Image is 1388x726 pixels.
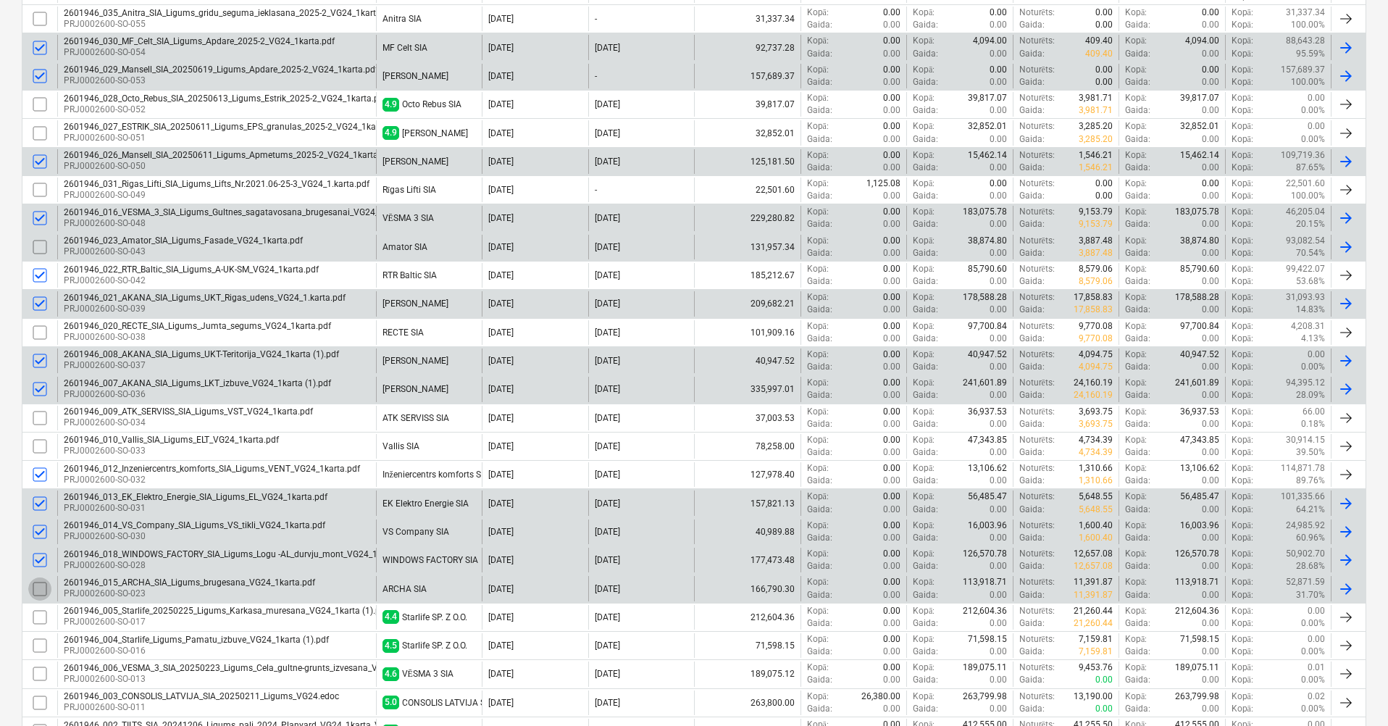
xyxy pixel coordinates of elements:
p: PRJ0002600-SO-053 [64,75,378,87]
div: 185,212.67 [694,263,800,288]
div: 39,817.07 [694,92,800,117]
p: Gaida : [913,275,938,288]
p: 0.00 [990,190,1007,202]
p: 39,817.07 [1180,92,1219,104]
span: 4.9 [382,126,399,140]
p: PRJ0002600-SO-054 [64,46,335,59]
p: PRJ0002600-SO-050 [64,160,393,172]
p: 0.00 [1202,48,1219,60]
p: 0.00 [1308,92,1325,104]
p: Kopā : [913,263,935,275]
p: 20.15% [1296,218,1325,230]
p: 183,075.78 [963,206,1007,218]
p: 157,689.37 [1281,64,1325,76]
p: 0.00 [1202,64,1219,76]
div: 2601946_035_Anitra_SIA_Ligums_gridu_seguma_ieklasana_2025-2_VG24_1karta.pdf [64,8,396,18]
p: 0.00 [1095,178,1113,190]
div: VĒSMA 3 SIA [382,213,434,224]
p: Kopā : [807,35,829,47]
div: [DATE] [488,242,514,252]
p: Noturēts : [1019,120,1055,133]
p: Gaida : [1019,304,1045,316]
div: Rīgas Lifti SIA [382,185,436,196]
div: [DATE] [488,43,514,53]
p: 183,075.78 [1175,206,1219,218]
div: [DATE] [595,128,620,138]
div: 2601946_021_AKANA_SIA_Ligums_UKT_Rigas_udens_VG24_1.karta.pdf [64,293,346,303]
p: Gaida : [1125,247,1150,259]
p: Noturēts : [1019,291,1055,304]
p: Kopā : [1232,218,1253,230]
p: 0.00 [883,190,900,202]
p: Gaida : [1019,133,1045,146]
p: 85,790.60 [968,263,1007,275]
p: 0.00 [1202,275,1219,288]
p: Kopā : [1232,275,1253,288]
p: 0.00 [1202,178,1219,190]
p: 9,153.79 [1079,206,1113,218]
p: 0.00 [990,7,1007,19]
p: Gaida : [1125,190,1150,202]
p: 0.00 [883,218,900,230]
div: 2601946_029_Mansell_SIA_20250619_Ligums_Apdare_2025-2_VG24_1karta.pdf [64,64,378,75]
div: 101,909.16 [694,320,800,345]
div: 263,800.00 [694,690,800,715]
p: 70.54% [1296,247,1325,259]
p: Kopā : [1125,149,1147,162]
p: 0.00 [990,218,1007,230]
p: Noturēts : [1019,206,1055,218]
p: Kopā : [807,291,829,304]
div: 78,258.00 [694,434,800,459]
p: Gaida : [807,104,832,117]
p: Gaida : [1019,218,1045,230]
p: 1,125.08 [866,178,900,190]
p: 0.00 [883,275,900,288]
p: Kopā : [1232,190,1253,202]
p: Kopā : [807,178,829,190]
p: 178,588.28 [963,291,1007,304]
p: 109,719.36 [1281,149,1325,162]
p: Gaida : [913,162,938,174]
p: 0.00 [990,133,1007,146]
p: 0.00 [883,291,900,304]
p: 0.00 [1308,120,1325,133]
p: 3,285.20 [1079,133,1113,146]
p: Kopā : [913,35,935,47]
p: 0.00 [990,64,1007,76]
p: 0.00 [1095,76,1113,88]
iframe: Chat Widget [1316,656,1388,726]
div: [DATE] [488,299,514,309]
p: Kopā : [1232,206,1253,218]
p: Gaida : [1019,275,1045,288]
p: 93,082.54 [1286,235,1325,247]
p: Kopā : [1125,235,1147,247]
p: 0.00 [883,64,900,76]
p: Kopā : [1232,19,1253,31]
p: 0.00 [990,19,1007,31]
p: Kopā : [807,92,829,104]
div: 125,181.50 [694,149,800,174]
p: Kopā : [1125,263,1147,275]
p: Kopā : [913,291,935,304]
p: Noturēts : [1019,178,1055,190]
p: 3,981.71 [1079,104,1113,117]
p: 0.00 [990,178,1007,190]
p: 4,094.00 [1185,35,1219,47]
p: Kopā : [1125,92,1147,104]
p: Kopā : [1232,7,1253,19]
p: Kopā : [807,7,829,19]
p: 0.00 [1202,190,1219,202]
p: Gaida : [1125,218,1150,230]
div: AKANA SIA [382,299,448,309]
p: 31,093.93 [1286,291,1325,304]
p: 3,887.48 [1079,247,1113,259]
p: Kopā : [913,64,935,76]
p: Gaida : [1125,76,1150,88]
div: 209,682.21 [694,291,800,316]
div: MF Celt SIA [382,43,427,53]
p: 0.00 [883,304,900,316]
p: Gaida : [913,304,938,316]
p: 178,588.28 [1175,291,1219,304]
p: PRJ0002600-SO-042 [64,275,319,287]
p: PRJ0002600-SO-052 [64,104,387,116]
